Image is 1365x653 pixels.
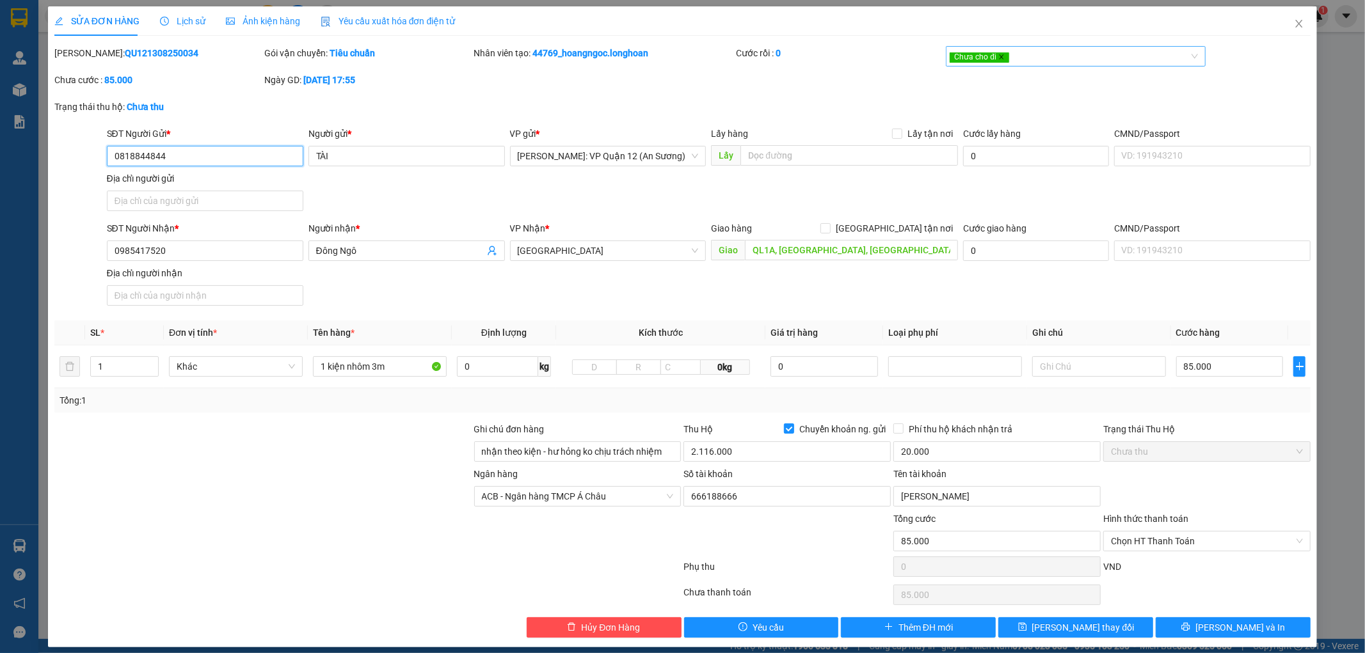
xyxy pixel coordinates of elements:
[1103,422,1311,436] div: Trạng thái Thu Hộ
[308,127,505,141] div: Người gửi
[1018,622,1027,633] span: save
[770,327,818,338] span: Giá trị hàng
[487,246,497,256] span: user-add
[904,422,1018,436] span: Phí thu hộ khách nhận trả
[831,221,958,235] span: [GEOGRAPHIC_DATA] tận nơi
[1103,514,1188,524] label: Hình thức thanh toán
[107,171,303,185] div: Địa chỉ người gửi
[54,17,63,26] span: edit
[683,424,713,434] span: Thu Hộ
[616,359,661,375] input: R
[54,16,140,26] span: SỬA ĐƠN HÀNG
[482,487,674,506] span: ACB - Ngân hàng TMCP Á Châu
[949,52,1010,63] span: Chưa cho đi
[902,127,958,141] span: Lấy tận nơi
[776,48,781,58] b: 0
[481,327,527,338] span: Định lượng
[1114,221,1311,235] div: CMND/Passport
[474,441,682,462] input: Ghi chú đơn hàng
[1111,442,1303,461] span: Chưa thu
[884,622,893,633] span: plus
[736,46,943,60] div: Cước rồi :
[1103,562,1121,572] span: VND
[963,129,1021,139] label: Cước lấy hàng
[510,223,546,233] span: VP Nhận
[639,327,683,338] span: Kích thước
[898,620,953,634] span: Thêm ĐH mới
[711,129,748,139] span: Lấy hàng
[107,266,303,280] div: Địa chỉ người nhận
[107,127,303,141] div: SĐT Người Gửi
[54,73,262,87] div: Chưa cước :
[581,620,640,634] span: Hủy Đơn Hàng
[313,327,355,338] span: Tên hàng
[1176,327,1220,338] span: Cước hàng
[572,359,617,375] input: D
[1281,6,1317,42] button: Close
[1181,622,1190,633] span: printer
[660,359,701,375] input: C
[125,48,198,58] b: QU121308250034
[264,46,472,60] div: Gói vận chuyển:
[264,73,472,87] div: Ngày GD:
[701,359,750,375] span: 0kg
[1032,620,1135,634] span: [PERSON_NAME] thay đổi
[321,16,456,26] span: Yêu cầu xuất hóa đơn điện tử
[1114,127,1311,141] div: CMND/Passport
[963,240,1109,261] input: Cước giao hàng
[1032,356,1166,377] input: Ghi Chú
[321,17,331,27] img: icon
[54,46,262,60] div: [PERSON_NAME]:
[893,514,936,524] span: Tổng cước
[90,327,100,338] span: SL
[1294,19,1304,29] span: close
[160,17,169,26] span: clock-circle
[538,356,551,377] span: kg
[745,240,958,260] input: Dọc đường
[104,75,132,85] b: 85.000
[107,191,303,211] input: Địa chỉ của người gửi
[893,469,946,479] label: Tên tài khoản
[1027,320,1171,345] th: Ghi chú
[474,469,518,479] label: Ngân hàng
[107,285,303,306] input: Địa chỉ của người nhận
[54,100,314,114] div: Trạng thái thu hộ:
[533,48,649,58] b: 44769_hoangngoc.longhoan
[738,622,747,633] span: exclamation-circle
[1111,531,1303,551] span: Chọn HT Thanh Toán
[60,393,527,407] div: Tổng: 1
[963,223,1026,233] label: Cước giao hàng
[683,585,893,608] div: Chưa thanh toán
[330,48,375,58] b: Tiêu chuẩn
[107,221,303,235] div: SĐT Người Nhận
[711,223,752,233] span: Giao hàng
[510,127,706,141] div: VP gửi
[160,16,205,26] span: Lịch sử
[313,356,447,377] input: VD: Bàn, Ghế
[794,422,891,436] span: Chuyển khoản ng. gửi
[518,241,699,260] span: Phú Yên
[177,357,295,376] span: Khác
[1294,361,1305,372] span: plus
[474,46,734,60] div: Nhân viên tạo:
[883,320,1027,345] th: Loại phụ phí
[474,424,545,434] label: Ghi chú đơn hàng
[1156,617,1311,638] button: printer[PERSON_NAME] và In
[303,75,355,85] b: [DATE] 17:55
[1195,620,1285,634] span: [PERSON_NAME] và In
[527,617,682,638] button: deleteHủy Đơn Hàng
[683,486,891,507] input: Số tài khoản
[893,486,1101,507] input: Tên tài khoản
[963,146,1109,166] input: Cước lấy hàng
[518,146,699,166] span: Hồ Chí Minh: VP Quận 12 (An Sương)
[1293,356,1305,377] button: plus
[684,617,839,638] button: exclamation-circleYêu cầu
[711,145,740,166] span: Lấy
[683,469,733,479] label: Số tài khoản
[226,16,300,26] span: Ảnh kiện hàng
[998,617,1153,638] button: save[PERSON_NAME] thay đổi
[711,240,745,260] span: Giao
[567,622,576,633] span: delete
[998,54,1005,60] span: close
[683,560,893,582] div: Phụ thu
